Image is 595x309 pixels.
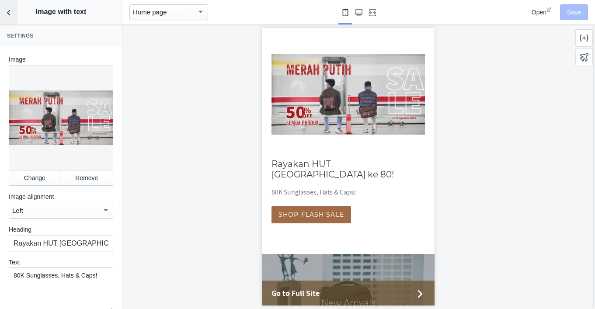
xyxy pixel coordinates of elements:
[133,8,167,16] mat-select-trigger: Home page
[10,159,163,170] div: 80K Sunglasses, Hats & Caps!
[10,259,152,271] span: Go to Full Site
[10,26,163,107] img: image
[9,225,113,234] label: Heading
[10,178,89,195] a: SHOP FLASH SALE
[9,258,113,267] label: Text
[9,170,60,186] button: Change
[60,170,113,186] button: Remove
[10,131,163,152] h2: Rayakan HUT [GEOGRAPHIC_DATA] ke 80!
[9,55,113,64] label: Image
[532,9,546,16] span: Open
[12,207,23,214] mat-select-trigger: Left
[7,32,115,39] h3: Settings
[9,192,113,201] label: Image alignment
